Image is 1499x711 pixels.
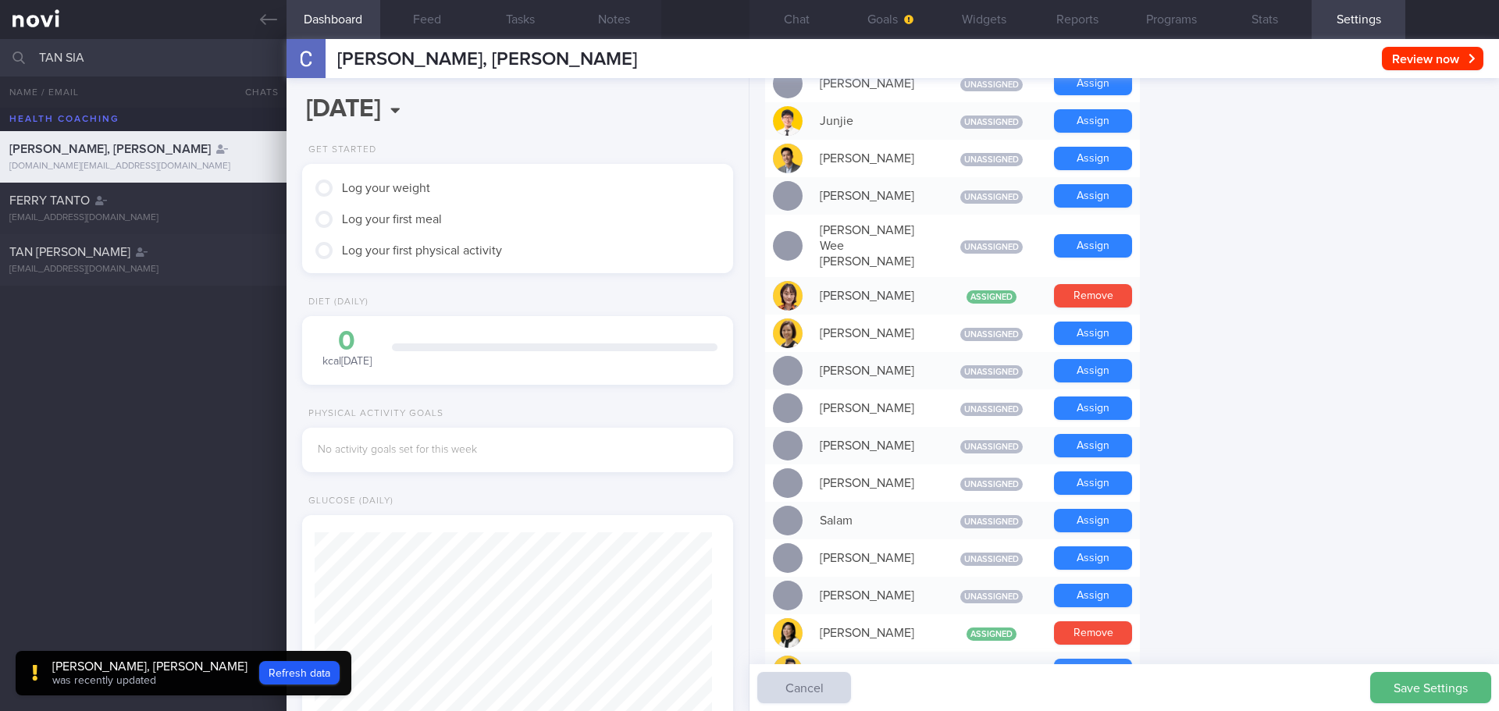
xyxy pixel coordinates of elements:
span: Unassigned [960,478,1023,491]
span: Assigned [967,290,1017,304]
div: Junjie [812,105,937,137]
div: [PERSON_NAME], [PERSON_NAME] [52,659,247,674]
div: [PERSON_NAME] [812,655,937,686]
span: Unassigned [960,590,1023,603]
button: Assign [1054,471,1132,495]
button: Assign [1054,184,1132,208]
span: [PERSON_NAME], [PERSON_NAME] [9,143,211,155]
span: Unassigned [960,440,1023,453]
div: [PERSON_NAME] [812,430,937,461]
button: Assign [1054,659,1132,682]
button: Refresh data [259,661,340,684]
span: Unassigned [960,328,1023,341]
button: Assign [1054,434,1132,457]
div: No activity goals set for this week [318,443,717,457]
span: Assigned [967,627,1017,641]
div: [PERSON_NAME] [812,68,937,99]
button: Assign [1054,584,1132,607]
span: Unassigned [960,78,1023,91]
div: [PERSON_NAME] Wee [PERSON_NAME] [812,215,937,277]
button: Save Settings [1370,672,1491,703]
div: [DOMAIN_NAME][EMAIL_ADDRESS][DOMAIN_NAME] [9,161,277,172]
div: 0 [318,328,376,355]
button: Chats [224,76,287,108]
button: Assign [1054,509,1132,532]
div: Diet (Daily) [302,297,369,308]
div: [PERSON_NAME] [812,318,937,349]
div: [PERSON_NAME] [812,393,937,424]
span: FERRY TANTO [9,194,90,207]
div: kcal [DATE] [318,328,376,369]
div: [PERSON_NAME] [812,280,937,311]
span: TAN [PERSON_NAME] [9,246,130,258]
button: Assign [1054,396,1132,420]
div: [PERSON_NAME] [812,355,937,386]
button: Assign [1054,72,1132,95]
button: Assign [1054,109,1132,133]
div: Salam [812,505,937,536]
div: [EMAIL_ADDRESS][DOMAIN_NAME] [9,212,277,224]
button: Assign [1054,546,1132,570]
span: was recently updated [52,675,156,686]
span: Unassigned [960,116,1023,129]
div: [EMAIL_ADDRESS][DOMAIN_NAME] [9,264,277,276]
button: Assign [1054,359,1132,382]
span: Unassigned [960,553,1023,566]
span: Unassigned [960,365,1023,379]
div: [PERSON_NAME] [812,542,937,574]
div: Get Started [302,144,376,156]
button: Assign [1054,234,1132,258]
button: Remove [1054,621,1132,645]
div: Physical Activity Goals [302,408,443,420]
button: Review now [1382,47,1483,70]
div: [PERSON_NAME] [812,180,937,212]
button: Remove [1054,284,1132,308]
div: [PERSON_NAME] [812,617,937,649]
span: Unassigned [960,153,1023,166]
div: [PERSON_NAME] [812,467,937,499]
div: [PERSON_NAME] [812,580,937,611]
button: Cancel [757,672,851,703]
button: Assign [1054,322,1132,345]
span: Unassigned [960,190,1023,204]
span: [PERSON_NAME], [PERSON_NAME] [337,50,637,69]
div: Glucose (Daily) [302,496,393,507]
span: Unassigned [960,240,1023,254]
div: [PERSON_NAME] [812,143,937,174]
span: Unassigned [960,403,1023,416]
button: Assign [1054,147,1132,170]
span: Unassigned [960,515,1023,528]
